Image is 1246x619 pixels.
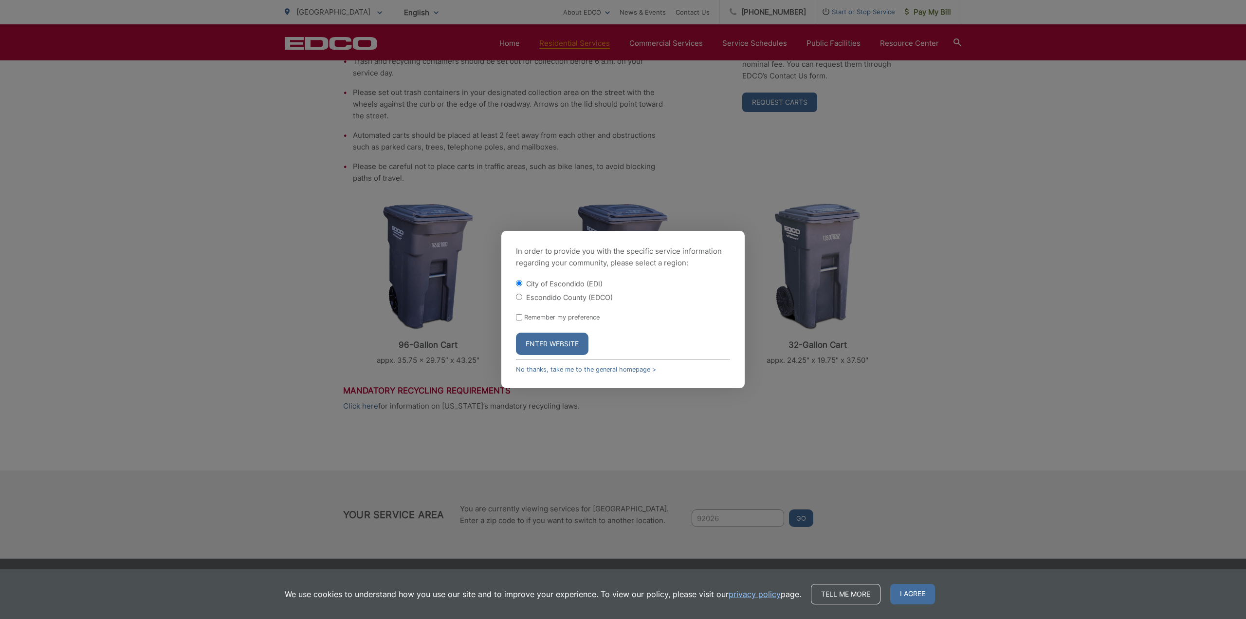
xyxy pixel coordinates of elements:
[516,366,656,373] a: No thanks, take me to the general homepage >
[729,588,781,600] a: privacy policy
[526,280,603,288] label: City of Escondido (EDI)
[524,314,600,321] label: Remember my preference
[516,333,588,355] button: Enter Website
[811,584,880,604] a: Tell me more
[890,584,935,604] span: I agree
[516,245,730,269] p: In order to provide you with the specific service information regarding your community, please se...
[526,293,613,301] label: Escondido County (EDCO)
[285,588,801,600] p: We use cookies to understand how you use our site and to improve your experience. To view our pol...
